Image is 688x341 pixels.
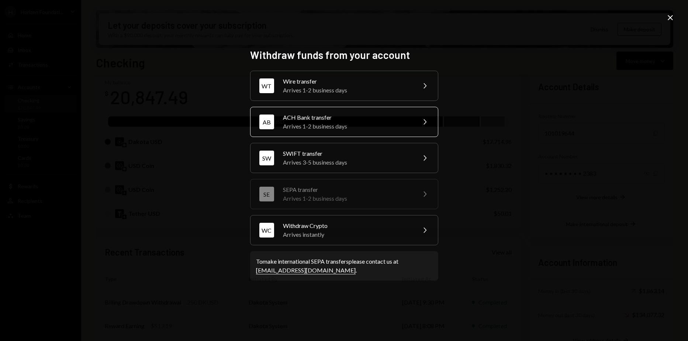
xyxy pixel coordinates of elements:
div: To make international SEPA transfers please contact us at . [256,257,432,275]
div: AB [259,115,274,129]
button: SWSWIFT transferArrives 3-5 business days [250,143,438,173]
a: [EMAIL_ADDRESS][DOMAIN_NAME] [256,267,356,274]
button: ABACH Bank transferArrives 1-2 business days [250,107,438,137]
div: WT [259,78,274,93]
div: SWIFT transfer [283,149,411,158]
div: SW [259,151,274,165]
div: Arrives 1-2 business days [283,194,411,203]
button: WCWithdraw CryptoArrives instantly [250,215,438,245]
button: SESEPA transferArrives 1-2 business days [250,179,438,209]
div: Arrives instantly [283,230,411,239]
div: Withdraw Crypto [283,221,411,230]
div: ACH Bank transfer [283,113,411,122]
div: WC [259,223,274,238]
div: Arrives 1-2 business days [283,86,411,95]
div: SE [259,187,274,201]
button: WTWire transferArrives 1-2 business days [250,71,438,101]
h2: Withdraw funds from your account [250,48,438,62]
div: SEPA transfer [283,185,411,194]
div: Arrives 1-2 business days [283,122,411,131]
div: Arrives 3-5 business days [283,158,411,167]
div: Wire transfer [283,77,411,86]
